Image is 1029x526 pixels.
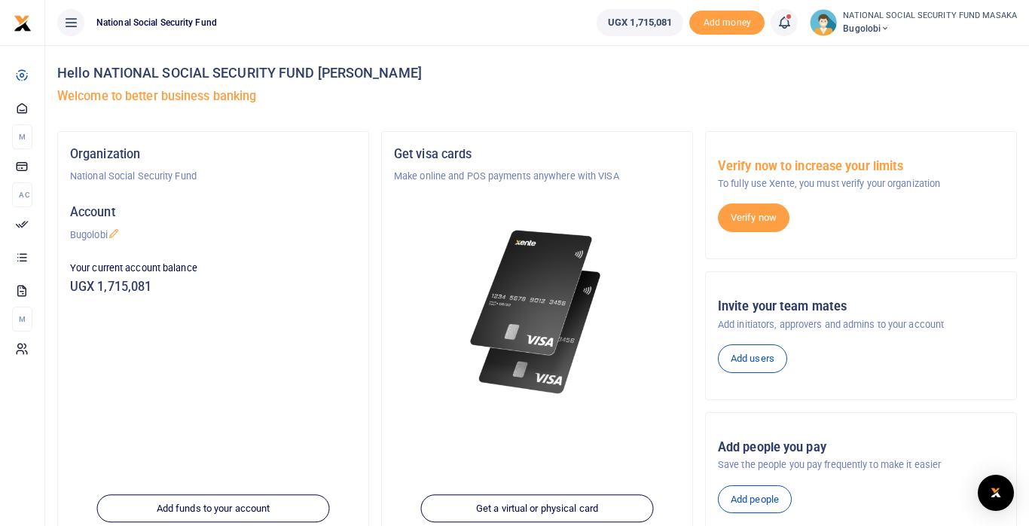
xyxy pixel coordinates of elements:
[718,485,792,514] a: Add people
[843,10,1017,23] small: NATIONAL SOCIAL SECURITY FUND MASAKA
[608,15,672,30] span: UGX 1,715,081
[70,147,356,162] h5: Organization
[57,65,1017,81] h4: Hello NATIONAL SOCIAL SECURITY FUND [PERSON_NAME]
[718,344,787,373] a: Add users
[689,11,765,35] span: Add money
[70,228,356,243] p: Bugolobi
[689,11,765,35] li: Toup your wallet
[843,22,1017,35] span: Bugolobi
[97,494,330,523] a: Add funds to your account
[689,16,765,27] a: Add money
[978,475,1014,511] div: Open Intercom Messenger
[12,182,32,207] li: Ac
[718,457,1004,472] p: Save the people you pay frequently to make it easier
[718,159,1004,174] h5: Verify now to increase your limits
[591,9,689,36] li: Wallet ballance
[70,169,356,184] p: National Social Security Fund
[718,317,1004,332] p: Add initiators, approvers and admins to your account
[57,89,1017,104] h5: Welcome to better business banking
[718,176,1004,191] p: To fully use Xente, you must verify your organization
[12,124,32,149] li: M
[14,17,32,28] a: logo-small logo-large logo-large
[70,205,356,220] h5: Account
[718,299,1004,314] h5: Invite your team mates
[70,280,356,295] h5: UGX 1,715,081
[70,261,356,276] p: Your current account balance
[718,203,789,232] a: Verify now
[810,9,837,36] img: profile-user
[718,440,1004,455] h5: Add people you pay
[394,147,680,162] h5: Get visa cards
[597,9,683,36] a: UGX 1,715,081
[421,494,654,523] a: Get a virtual or physical card
[90,16,223,29] span: National Social Security Fund
[810,9,1017,36] a: profile-user NATIONAL SOCIAL SECURITY FUND MASAKA Bugolobi
[466,220,609,404] img: xente-_physical_cards.png
[12,307,32,332] li: M
[394,169,680,184] p: Make online and POS payments anywhere with VISA
[14,14,32,32] img: logo-small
